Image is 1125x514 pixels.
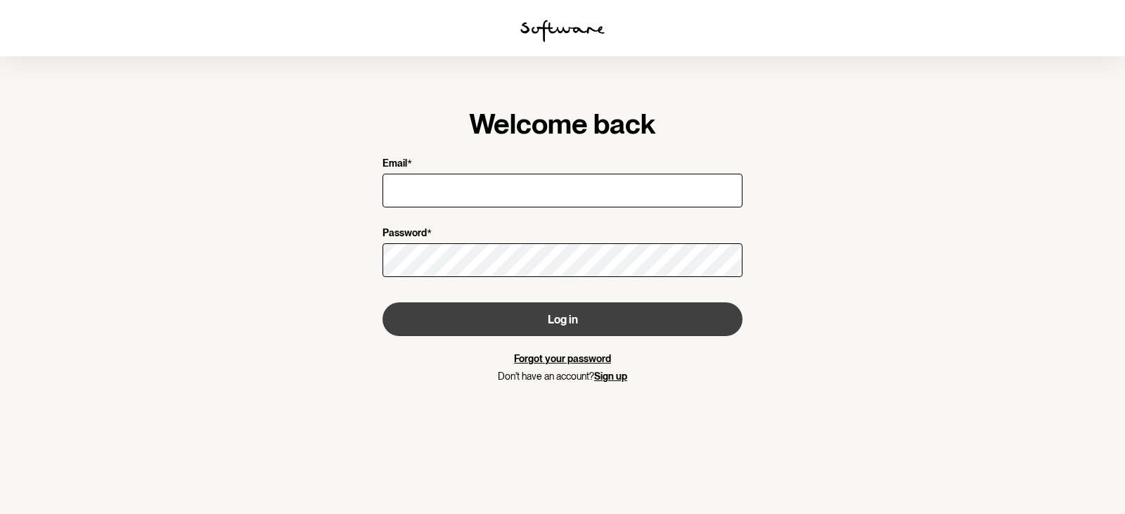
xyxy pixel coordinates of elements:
[382,158,407,171] p: Email
[520,20,605,42] img: software logo
[594,371,627,382] a: Sign up
[382,371,742,383] p: Don't have an account?
[382,107,742,141] h1: Welcome back
[382,302,742,336] button: Log in
[382,227,427,240] p: Password
[514,353,611,364] a: Forgot your password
